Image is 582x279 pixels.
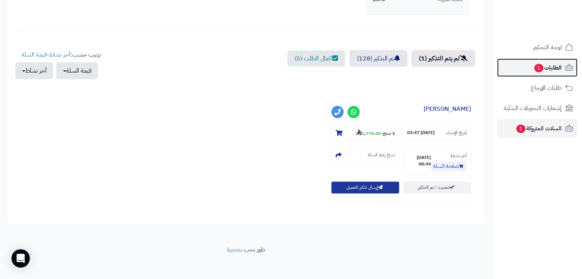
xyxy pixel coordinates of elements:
div: Open Intercom Messenger [11,249,30,268]
span: طلبات الإرجاع [531,83,562,93]
a: قيمة السلة [21,50,47,59]
a: السلات المتروكة1 [497,119,577,138]
strong: [DATE] 08:44 [407,154,431,167]
ul: ترتيب حسب: - [15,50,101,79]
section: نسخ رابط السلة [331,148,399,163]
section: 1 منتج-1,774.00 [331,125,399,141]
button: قيمة السلة [56,62,98,79]
small: تاريخ الإنشاء [446,130,467,136]
a: تحديث : تم التذكير [403,182,471,193]
a: لوحة التحكم [497,38,577,57]
a: متجرة [227,245,241,254]
a: آخر نشاط [49,50,70,59]
small: نسخ رابط السلة [368,152,395,158]
button: آخر نشاط [15,62,53,79]
span: لوحة التحكم [533,42,562,53]
span: 1 [534,64,543,72]
a: [PERSON_NAME] [424,104,471,114]
span: السلات المتروكة [515,123,562,134]
small: - [356,129,395,137]
strong: 1 منتج [383,130,395,137]
a: إشعارات التحويلات البنكية [497,99,577,117]
strong: 1,774.00 [356,130,381,137]
span: إشعارات التحويلات البنكية [504,103,562,114]
strong: [DATE] 03:47 [407,130,435,136]
a: طلبات الإرجاع [497,79,577,97]
button: إرسال تذكير للعميل [331,182,399,193]
a: اكمال الطلب (5) [287,50,345,67]
a: تم التذكير (128) [350,50,407,67]
span: الطلبات [533,62,562,73]
a: الطلبات1 [497,58,577,77]
small: آخر نشاط [450,152,467,159]
a: لم يتم التذكير (1) [412,50,475,67]
a: صفحة السلة [431,161,467,171]
span: 1 [516,125,525,133]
